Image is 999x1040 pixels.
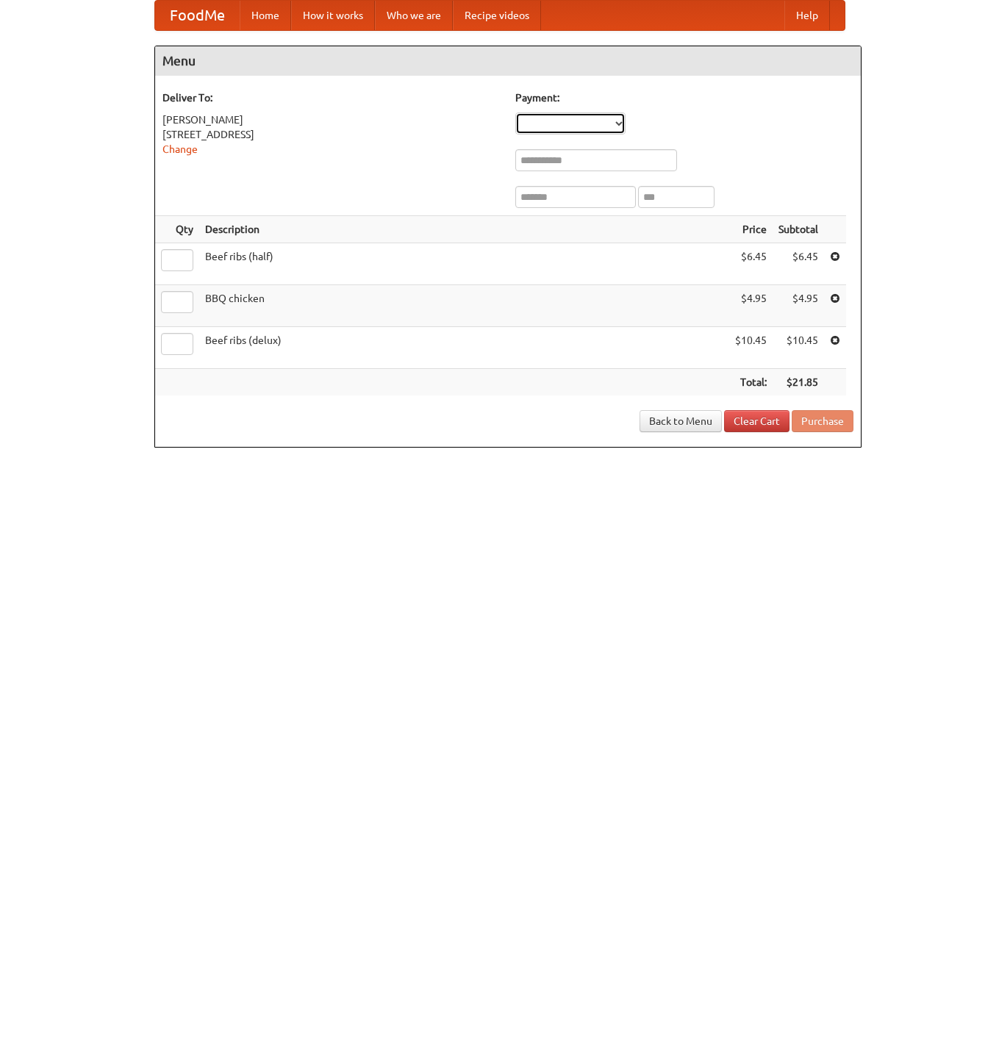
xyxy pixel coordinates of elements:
td: $6.45 [729,243,773,285]
h5: Deliver To: [162,90,501,105]
div: [STREET_ADDRESS] [162,127,501,142]
td: $4.95 [729,285,773,327]
td: Beef ribs (half) [199,243,729,285]
td: $4.95 [773,285,824,327]
td: BBQ chicken [199,285,729,327]
a: Back to Menu [640,410,722,432]
a: Help [784,1,830,30]
th: $21.85 [773,369,824,396]
h5: Payment: [515,90,853,105]
td: $10.45 [773,327,824,369]
a: Clear Cart [724,410,789,432]
td: Beef ribs (delux) [199,327,729,369]
a: Who we are [375,1,453,30]
th: Qty [155,216,199,243]
a: How it works [291,1,375,30]
h4: Menu [155,46,861,76]
a: Recipe videos [453,1,541,30]
th: Subtotal [773,216,824,243]
div: [PERSON_NAME] [162,112,501,127]
a: Home [240,1,291,30]
td: $6.45 [773,243,824,285]
a: FoodMe [155,1,240,30]
a: Change [162,143,198,155]
th: Total: [729,369,773,396]
td: $10.45 [729,327,773,369]
th: Price [729,216,773,243]
button: Purchase [792,410,853,432]
th: Description [199,216,729,243]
